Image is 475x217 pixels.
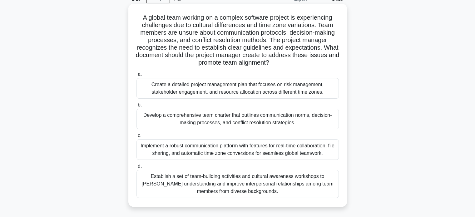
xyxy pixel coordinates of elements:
div: Implement a robust communication platform with features for real-time collaboration, file sharing... [136,139,339,160]
span: a. [138,72,142,77]
span: b. [138,102,142,107]
h5: A global team working on a complex software project is experiencing challenges due to cultural di... [136,14,339,67]
div: Develop a comprehensive team charter that outlines communication norms, decision-making processes... [136,109,339,129]
span: c. [138,133,141,138]
div: Create a detailed project management plan that focuses on risk management, stakeholder engagement... [136,78,339,99]
span: d. [138,163,142,169]
div: Establish a set of team-building activities and cultural awareness workshops to [PERSON_NAME] und... [136,170,339,198]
